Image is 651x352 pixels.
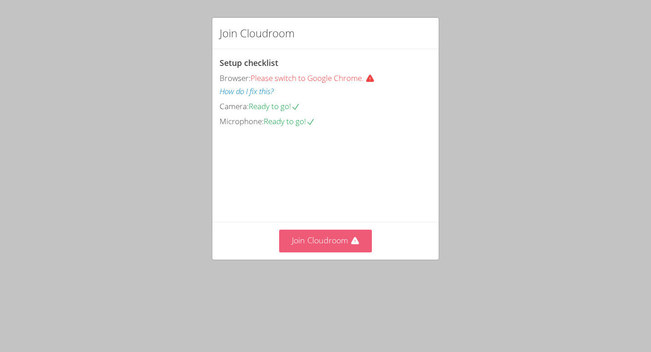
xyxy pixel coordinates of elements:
span: Camera: [220,101,249,111]
span: Browser: [220,73,250,83]
h2: Join Cloudroom [220,25,295,41]
span: Setup checklist [220,57,278,68]
span: Ready to go! [264,116,315,126]
span: Microphone: [220,116,264,126]
button: Join Cloudroom [279,230,372,252]
span: Please switch to Google Chrome. [250,73,382,83]
button: How do I fix this? [220,85,274,98]
span: Ready to go! [249,101,300,111]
